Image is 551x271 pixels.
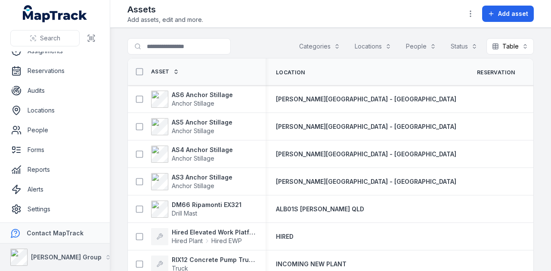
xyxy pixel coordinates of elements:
h2: Assets [127,3,203,15]
a: People [7,122,103,139]
span: INCOMING NEW PLANT [276,260,347,268]
button: Search [10,30,80,46]
a: AS6 Anchor StillageAnchor Stillage [151,91,233,108]
strong: AS3 Anchor Stillage [172,173,232,182]
a: Settings [7,201,103,218]
span: [PERSON_NAME][GEOGRAPHIC_DATA] - [GEOGRAPHIC_DATA] [276,95,456,103]
strong: RIX12 Concrete Pump Truck [172,256,255,264]
button: Add asset [482,6,534,22]
a: AS5 Anchor StillageAnchor Stillage [151,118,232,135]
span: Asset [151,68,170,75]
span: Anchor Stillage [172,155,214,162]
span: [PERSON_NAME][GEOGRAPHIC_DATA] - [GEOGRAPHIC_DATA] [276,150,456,158]
span: Hired EWP [211,237,242,245]
span: Location [276,69,305,76]
a: Locations [7,102,103,119]
button: Locations [349,38,397,55]
a: AS3 Anchor StillageAnchor Stillage [151,173,232,190]
a: Reports [7,161,103,178]
a: Reservations [7,62,103,79]
a: Alerts [7,181,103,198]
span: Add asset [498,9,528,18]
span: [PERSON_NAME][GEOGRAPHIC_DATA] - [GEOGRAPHIC_DATA] [276,123,456,130]
span: HIRED [276,233,294,240]
strong: AS6 Anchor Stillage [172,91,233,99]
a: AS4 Anchor StillageAnchor Stillage [151,146,233,163]
a: INCOMING NEW PLANT [276,260,347,268]
a: [PERSON_NAME][GEOGRAPHIC_DATA] - [GEOGRAPHIC_DATA] [276,122,456,131]
a: Asset [151,68,179,75]
span: Anchor Stillage [172,100,214,107]
span: Anchor Stillage [172,127,214,134]
a: [PERSON_NAME][GEOGRAPHIC_DATA] - [GEOGRAPHIC_DATA] [276,95,456,104]
button: Table [486,38,534,55]
span: ALB01S [PERSON_NAME] QLD [276,205,364,213]
a: DM66 Ripamonti EX321Drill Mast [151,201,241,218]
strong: AS4 Anchor Stillage [172,146,233,154]
button: Status [445,38,483,55]
a: [PERSON_NAME][GEOGRAPHIC_DATA] - [GEOGRAPHIC_DATA] [276,150,456,158]
button: Categories [294,38,346,55]
a: [PERSON_NAME][GEOGRAPHIC_DATA] - [GEOGRAPHIC_DATA] [276,177,456,186]
span: Add assets, edit and more. [127,15,203,24]
span: Hired Plant [172,237,203,245]
strong: DM66 Ripamonti EX321 [172,201,241,209]
strong: Hired Elevated Work Platform [172,228,255,237]
span: [PERSON_NAME][GEOGRAPHIC_DATA] - [GEOGRAPHIC_DATA] [276,178,456,185]
span: Drill Mast [172,210,197,217]
a: Hired Elevated Work PlatformHired PlantHired EWP [151,228,255,245]
span: Anchor Stillage [172,182,214,189]
a: Forms [7,141,103,158]
span: Reservation [477,69,515,76]
a: MapTrack [23,5,87,22]
a: ALB01S [PERSON_NAME] QLD [276,205,364,213]
a: Audits [7,82,103,99]
a: HIRED [276,232,294,241]
strong: [PERSON_NAME] Group [31,253,102,261]
button: People [400,38,442,55]
strong: AS5 Anchor Stillage [172,118,232,127]
strong: Contact MapTrack [27,229,84,237]
span: Search [40,34,60,43]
